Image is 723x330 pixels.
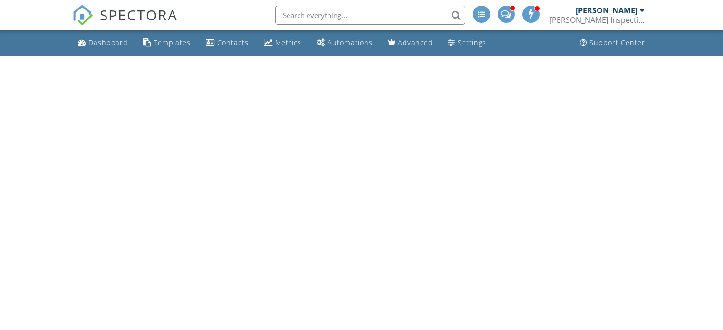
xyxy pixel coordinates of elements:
[576,6,637,15] div: [PERSON_NAME]
[275,6,465,25] input: Search everything...
[202,34,252,52] a: Contacts
[88,38,128,47] div: Dashboard
[398,38,433,47] div: Advanced
[72,13,178,33] a: SPECTORA
[458,38,486,47] div: Settings
[589,38,645,47] div: Support Center
[549,15,645,25] div: SEGO Inspections Inc.
[275,38,301,47] div: Metrics
[72,5,93,26] img: The Best Home Inspection Software - Spectora
[74,34,132,52] a: Dashboard
[217,38,249,47] div: Contacts
[328,38,373,47] div: Automations
[444,34,490,52] a: Settings
[154,38,191,47] div: Templates
[313,34,376,52] a: Automations (Advanced)
[576,34,649,52] a: Support Center
[100,5,178,25] span: SPECTORA
[139,34,194,52] a: Templates
[260,34,305,52] a: Metrics
[384,34,437,52] a: Advanced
